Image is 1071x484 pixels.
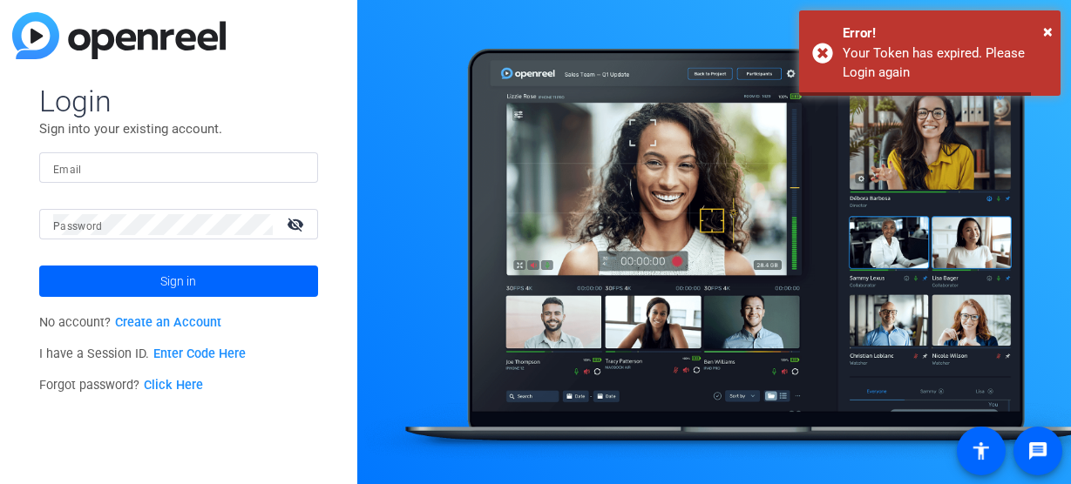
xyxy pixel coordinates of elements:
[843,24,1047,44] div: Error!
[39,83,318,119] span: Login
[53,164,82,176] mat-label: Email
[53,220,103,232] mat-label: Password
[115,315,221,330] a: Create an Account
[843,44,1047,83] div: Your Token has expired. Please Login again
[39,346,246,361] span: I have a Session ID.
[1043,21,1053,42] span: ×
[1043,18,1053,44] button: Close
[971,440,992,461] mat-icon: accessibility
[12,12,226,59] img: blue-gradient.svg
[39,315,221,330] span: No account?
[276,212,318,237] mat-icon: visibility_off
[39,119,318,138] p: Sign into your existing account.
[53,158,304,178] input: Enter Email Address
[39,378,203,393] span: Forgot password?
[153,346,246,361] a: Enter Code Here
[1027,440,1048,461] mat-icon: message
[144,378,203,393] a: Click Here
[39,266,318,297] button: Sign in
[160,259,196,303] span: Sign in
